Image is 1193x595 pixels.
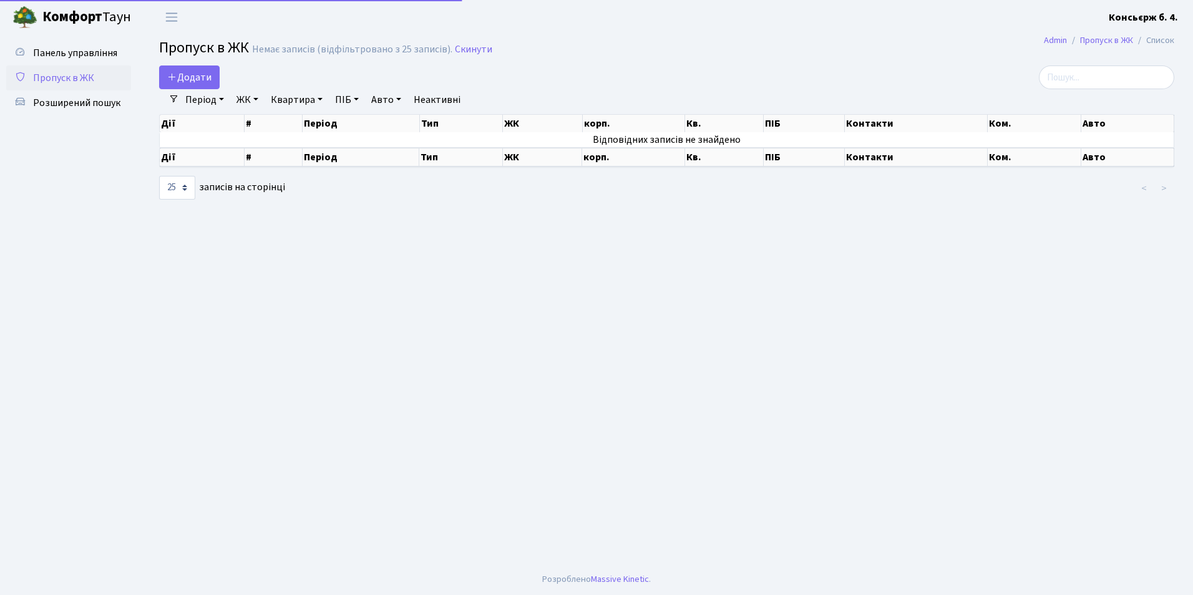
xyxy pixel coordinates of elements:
th: # [245,115,303,132]
b: Комфорт [42,7,102,27]
th: Кв. [685,115,764,132]
a: ЖК [231,89,263,110]
th: Ком. [988,115,1081,132]
th: Дії [160,115,245,132]
th: Тип [420,115,504,132]
a: Розширений пошук [6,90,131,115]
a: Квартира [266,89,328,110]
a: Авто [366,89,406,110]
a: Пропуск в ЖК [1080,34,1133,47]
th: Контакти [845,115,988,132]
th: ЖК [503,148,582,167]
b: Консьєрж б. 4. [1109,11,1178,24]
th: Дії [160,148,245,167]
a: Панель управління [6,41,131,65]
th: Кв. [685,148,764,167]
a: Пропуск в ЖК [6,65,131,90]
a: Неактивні [409,89,465,110]
div: Розроблено . [542,573,651,586]
a: Admin [1044,34,1067,47]
img: logo.png [12,5,37,30]
th: Контакти [845,148,988,167]
span: Таун [42,7,131,28]
th: корп. [582,148,684,167]
span: Розширений пошук [33,96,120,110]
span: Додати [167,70,212,84]
td: Відповідних записів не знайдено [160,132,1174,147]
th: ЖК [503,115,582,132]
th: Авто [1081,148,1174,167]
select: записів на сторінці [159,176,195,200]
th: ПІБ [764,115,845,132]
th: ПІБ [764,148,845,167]
a: ПІБ [330,89,364,110]
nav: breadcrumb [1025,27,1193,54]
a: Додати [159,65,220,89]
label: записів на сторінці [159,176,285,200]
button: Переключити навігацію [156,7,187,27]
th: Авто [1081,115,1174,132]
th: Період [303,148,420,167]
a: Консьєрж б. 4. [1109,10,1178,25]
th: Тип [419,148,503,167]
span: Пропуск в ЖК [159,37,249,59]
a: Період [180,89,229,110]
span: Пропуск в ЖК [33,71,94,85]
a: Massive Kinetic [591,573,649,586]
div: Немає записів (відфільтровано з 25 записів). [252,44,452,56]
input: Пошук... [1039,65,1174,89]
th: Період [303,115,420,132]
th: # [245,148,303,167]
a: Скинути [455,44,492,56]
span: Панель управління [33,46,117,60]
li: Список [1133,34,1174,47]
th: корп. [583,115,685,132]
th: Ком. [988,148,1081,167]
